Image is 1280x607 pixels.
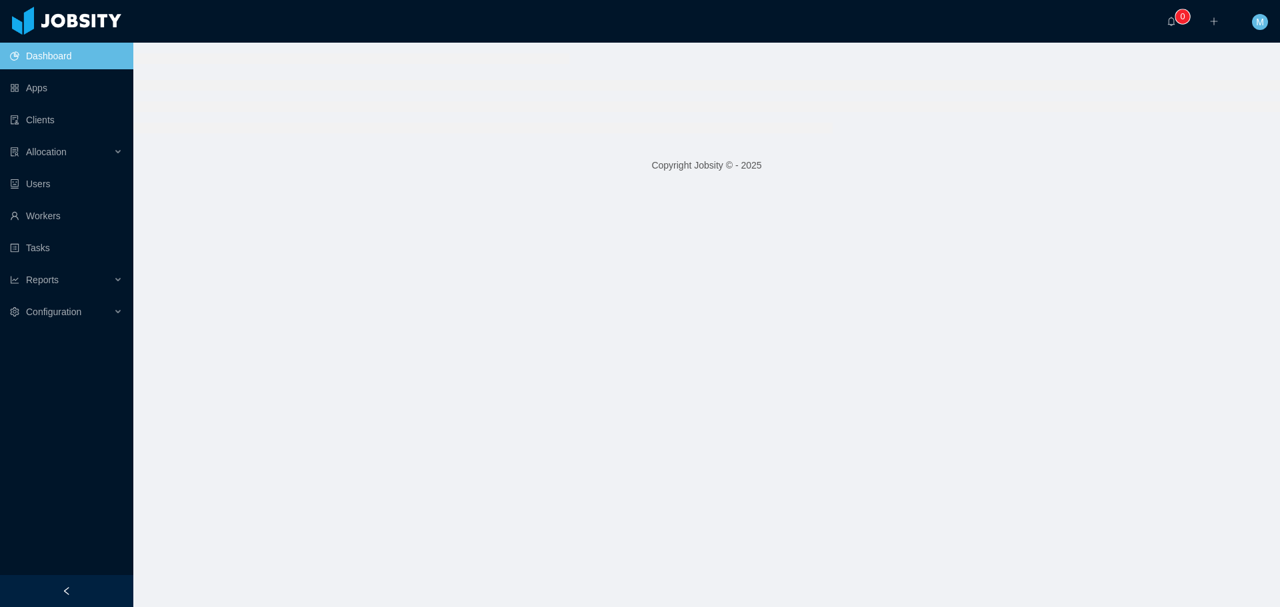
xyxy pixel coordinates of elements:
[1167,17,1176,26] i: icon: bell
[1256,14,1264,30] span: M
[133,143,1280,189] footer: Copyright Jobsity © - 2025
[10,171,123,197] a: icon: robotUsers
[1176,10,1189,23] sup: 0
[26,306,81,317] span: Configuration
[26,275,59,285] span: Reports
[10,43,123,69] a: icon: pie-chartDashboard
[1209,17,1219,26] i: icon: plus
[10,235,123,261] a: icon: profileTasks
[10,75,123,101] a: icon: appstoreApps
[10,307,19,316] i: icon: setting
[10,203,123,229] a: icon: userWorkers
[10,107,123,133] a: icon: auditClients
[26,147,67,157] span: Allocation
[10,275,19,285] i: icon: line-chart
[10,147,19,157] i: icon: solution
